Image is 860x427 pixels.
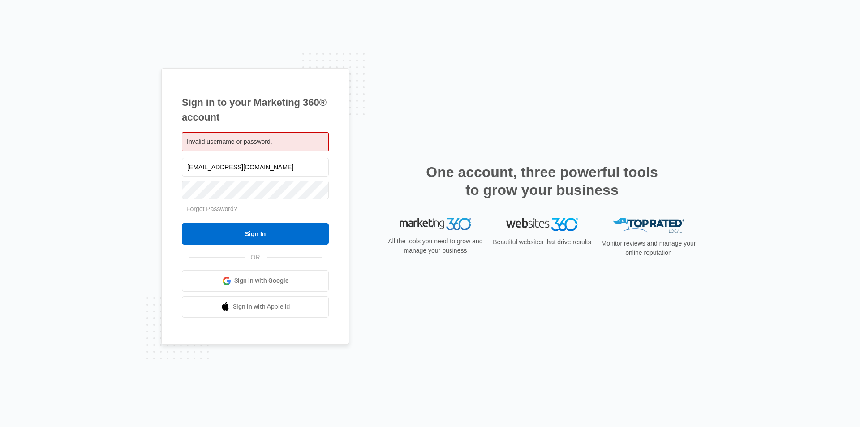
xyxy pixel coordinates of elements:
[234,276,289,285] span: Sign in with Google
[400,218,471,230] img: Marketing 360
[187,138,272,145] span: Invalid username or password.
[182,296,329,318] a: Sign in with Apple Id
[186,205,237,212] a: Forgot Password?
[245,253,267,262] span: OR
[182,158,329,177] input: Email
[233,302,290,311] span: Sign in with Apple Id
[492,237,592,247] p: Beautiful websites that drive results
[598,239,699,258] p: Monitor reviews and manage your online reputation
[182,223,329,245] input: Sign In
[385,237,486,255] p: All the tools you need to grow and manage your business
[182,270,329,292] a: Sign in with Google
[506,218,578,231] img: Websites 360
[182,95,329,125] h1: Sign in to your Marketing 360® account
[613,218,684,233] img: Top Rated Local
[423,163,661,199] h2: One account, three powerful tools to grow your business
